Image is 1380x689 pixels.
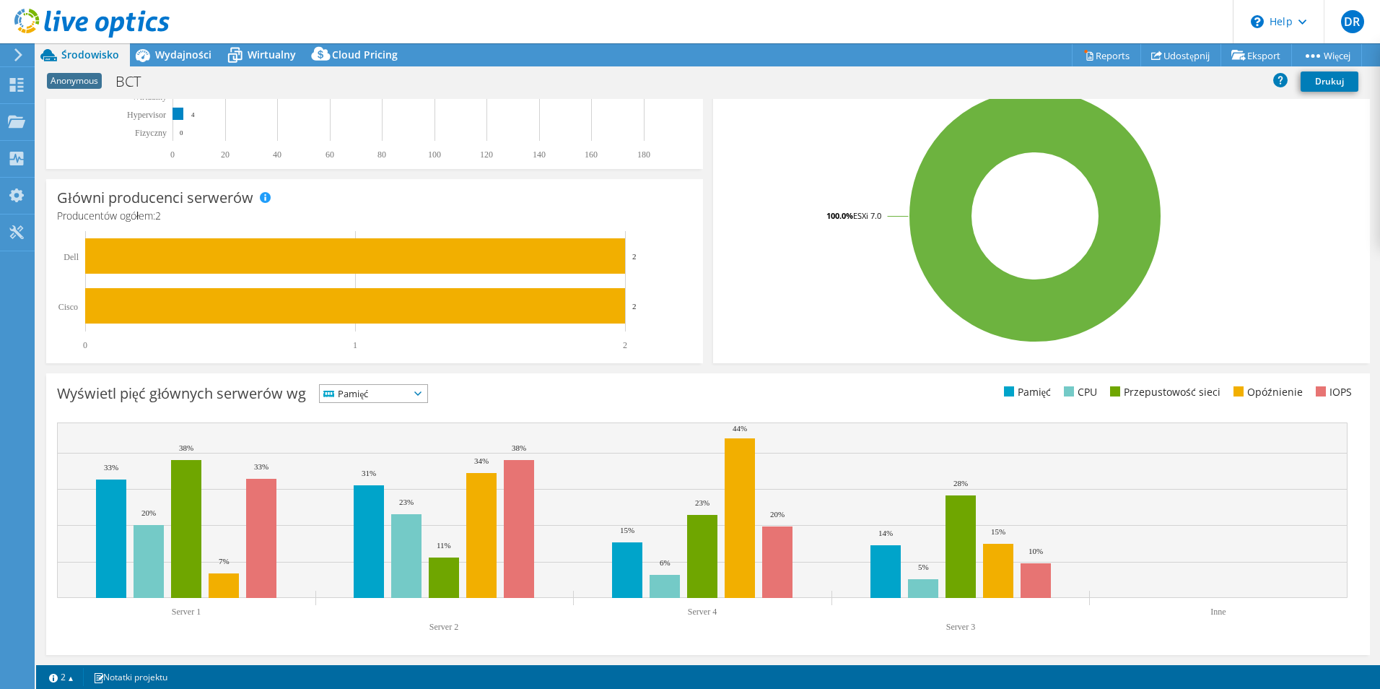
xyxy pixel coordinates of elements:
text: 2 [632,252,637,261]
text: Dell [64,252,79,262]
a: 2 [39,668,84,686]
text: 140 [533,149,546,160]
h3: Główni producenci serwerów [57,190,253,206]
li: IOPS [1312,384,1352,400]
text: 14% [878,529,893,537]
text: 20% [141,508,156,517]
span: Anonymous [47,73,102,89]
text: 7% [219,557,230,565]
text: 120 [480,149,493,160]
text: Fizyczny [135,128,167,138]
text: 2 [632,302,637,311]
span: Wirtualny [248,48,296,61]
span: Środowisko [61,48,119,61]
text: 60 [326,149,334,160]
text: Server 2 [429,622,458,632]
text: 33% [104,463,118,472]
span: 2 [155,209,161,222]
text: 1 [353,340,357,350]
tspan: ESXi 7.0 [853,210,881,221]
text: 0 [180,129,183,136]
text: 23% [399,498,414,506]
svg: \n [1251,15,1264,28]
text: Server 3 [946,622,975,632]
text: 31% [362,469,376,477]
text: 2 [623,340,627,350]
text: 23% [695,498,709,507]
text: 10% [1029,547,1043,555]
text: 80 [377,149,386,160]
li: Przepustowość sieci [1106,384,1220,400]
text: 160 [585,149,598,160]
text: 20% [770,510,785,519]
li: Opóźnienie [1230,384,1303,400]
text: 33% [254,462,268,471]
text: 5% [918,563,929,571]
text: 15% [991,527,1005,536]
text: 20 [221,149,230,160]
a: Notatki projektu [83,668,178,686]
text: 34% [474,456,489,465]
tspan: 100.0% [826,210,853,221]
text: 6% [660,558,671,567]
h1: BCT [109,74,163,90]
text: Hypervisor [127,110,166,120]
li: CPU [1060,384,1097,400]
text: 4 [191,111,195,118]
text: 38% [179,443,193,452]
span: Cloud Pricing [332,48,398,61]
span: Pamięć [320,385,409,402]
text: 0 [83,340,87,350]
text: 28% [953,479,968,487]
a: Reports [1072,44,1141,66]
text: 0 [170,149,175,160]
span: Wydajności [155,48,211,61]
text: 100 [428,149,441,160]
li: Pamięć [1000,384,1051,400]
a: Więcej [1291,44,1362,66]
text: 40 [273,149,281,160]
text: 180 [637,149,650,160]
a: Drukuj [1301,71,1358,92]
text: 44% [733,424,747,433]
text: 15% [620,526,634,534]
a: Udostępnij [1140,44,1221,66]
text: Inne [1210,607,1226,617]
text: Server 4 [688,607,717,617]
text: 38% [512,443,526,452]
text: Cisco [58,302,78,312]
h4: Producentów ogółem: [57,208,692,224]
span: DR [1341,10,1364,33]
text: 11% [437,541,451,550]
a: Eksport [1220,44,1292,66]
text: Server 1 [172,607,201,617]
